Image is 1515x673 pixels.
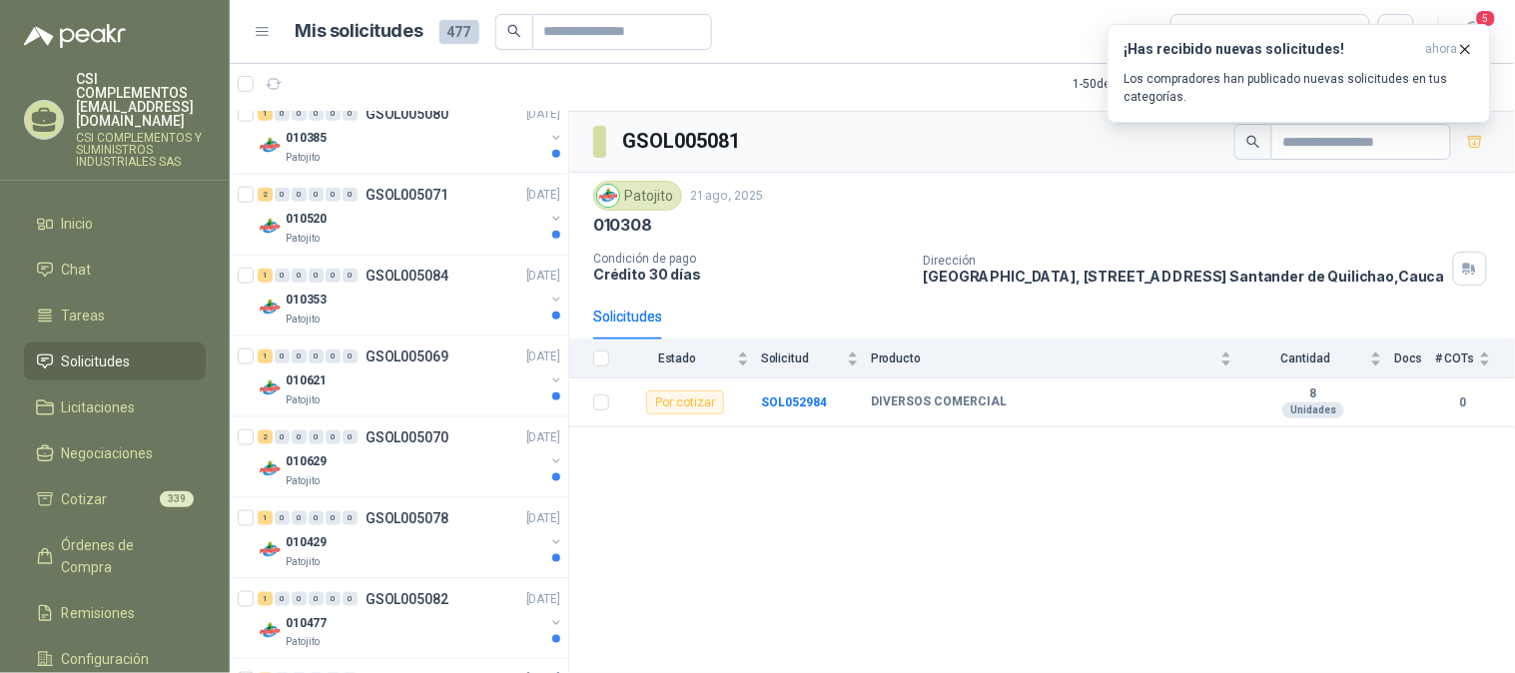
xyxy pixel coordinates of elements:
[326,188,341,202] div: 0
[258,506,564,570] a: 1 0 0 0 0 0 GSOL005078[DATE] Company Logo010429Patojito
[286,231,320,247] p: Patojito
[62,350,131,372] span: Solicitudes
[24,24,126,48] img: Logo peakr
[309,269,324,283] div: 0
[286,554,320,570] p: Patojito
[286,614,327,633] p: 010477
[258,587,564,651] a: 1 0 0 0 0 0 GSOL005082[DATE] Company Logo010477Patojito
[1183,21,1225,43] div: Todas
[309,592,324,606] div: 0
[292,430,307,444] div: 0
[593,252,908,266] p: Condición de pago
[309,511,324,525] div: 0
[309,349,324,363] div: 0
[366,269,448,283] p: GSOL005084
[366,511,448,525] p: GSOL005078
[258,269,273,283] div: 1
[326,430,341,444] div: 0
[1435,351,1475,365] span: # COTs
[526,105,560,124] p: [DATE]
[258,457,282,481] img: Company Logo
[76,132,206,168] p: CSI COMPLEMENTOS Y SUMINISTROS INDUSTRIALES SAS
[343,430,358,444] div: 0
[292,107,307,121] div: 0
[593,181,682,211] div: Patojito
[1244,339,1394,378] th: Cantidad
[258,592,273,606] div: 1
[621,351,733,365] span: Estado
[1074,68,1196,100] div: 1 - 50 de 273
[761,395,827,409] a: SOL052984
[326,107,341,121] div: 0
[597,185,619,207] img: Company Logo
[258,344,564,408] a: 1 0 0 0 0 0 GSOL005069[DATE] Company Logo010621Patojito
[258,511,273,525] div: 1
[871,394,1007,410] b: DIVERSOS COMERCIAL
[526,428,560,447] p: [DATE]
[258,538,282,562] img: Company Logo
[761,339,871,378] th: Solicitud
[286,291,327,310] p: 010353
[1426,41,1458,58] span: ahora
[439,20,479,44] span: 477
[526,186,560,205] p: [DATE]
[286,371,327,390] p: 010621
[62,213,94,235] span: Inicio
[1435,393,1491,412] b: 0
[690,187,763,206] p: 21 ago, 2025
[871,351,1216,365] span: Producto
[286,452,327,471] p: 010629
[292,349,307,363] div: 0
[343,188,358,202] div: 0
[62,442,154,464] span: Negociaciones
[258,183,564,247] a: 2 0 0 0 0 0 GSOL005071[DATE] Company Logo010520Patojito
[275,188,290,202] div: 0
[343,349,358,363] div: 0
[258,349,273,363] div: 1
[1475,9,1497,28] span: 5
[292,269,307,283] div: 0
[286,533,327,552] p: 010429
[286,392,320,408] p: Patojito
[76,72,206,128] p: CSI COMPLEMENTOS [EMAIL_ADDRESS][DOMAIN_NAME]
[24,526,206,586] a: Órdenes de Compra
[343,511,358,525] div: 0
[1394,339,1435,378] th: Docs
[275,592,290,606] div: 0
[1125,70,1474,106] p: Los compradores han publicado nuevas solicitudes en tus categorías.
[258,619,282,643] img: Company Logo
[309,107,324,121] div: 0
[507,24,521,38] span: search
[275,430,290,444] div: 0
[292,592,307,606] div: 0
[258,296,282,320] img: Company Logo
[24,594,206,632] a: Remisiones
[1108,24,1491,123] button: ¡Has recibido nuevas solicitudes!ahora Los compradores han publicado nuevas solicitudes en tus ca...
[24,434,206,472] a: Negociaciones
[296,17,423,46] h1: Mis solicitudes
[24,480,206,518] a: Cotizar339
[526,509,560,528] p: [DATE]
[526,590,560,609] p: [DATE]
[621,339,761,378] th: Estado
[1246,135,1260,149] span: search
[1282,402,1344,418] div: Unidades
[924,268,1445,285] p: [GEOGRAPHIC_DATA], [STREET_ADDRESS] Santander de Quilichao , Cauca
[275,107,290,121] div: 0
[292,188,307,202] div: 0
[871,339,1244,378] th: Producto
[275,269,290,283] div: 0
[593,266,908,283] p: Crédito 30 días
[343,592,358,606] div: 0
[62,259,92,281] span: Chat
[526,267,560,286] p: [DATE]
[326,269,341,283] div: 0
[343,269,358,283] div: 0
[62,534,187,578] span: Órdenes de Compra
[286,473,320,489] p: Patojito
[62,648,150,670] span: Configuración
[366,107,448,121] p: GSOL005080
[286,312,320,328] p: Patojito
[24,251,206,289] a: Chat
[526,347,560,366] p: [DATE]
